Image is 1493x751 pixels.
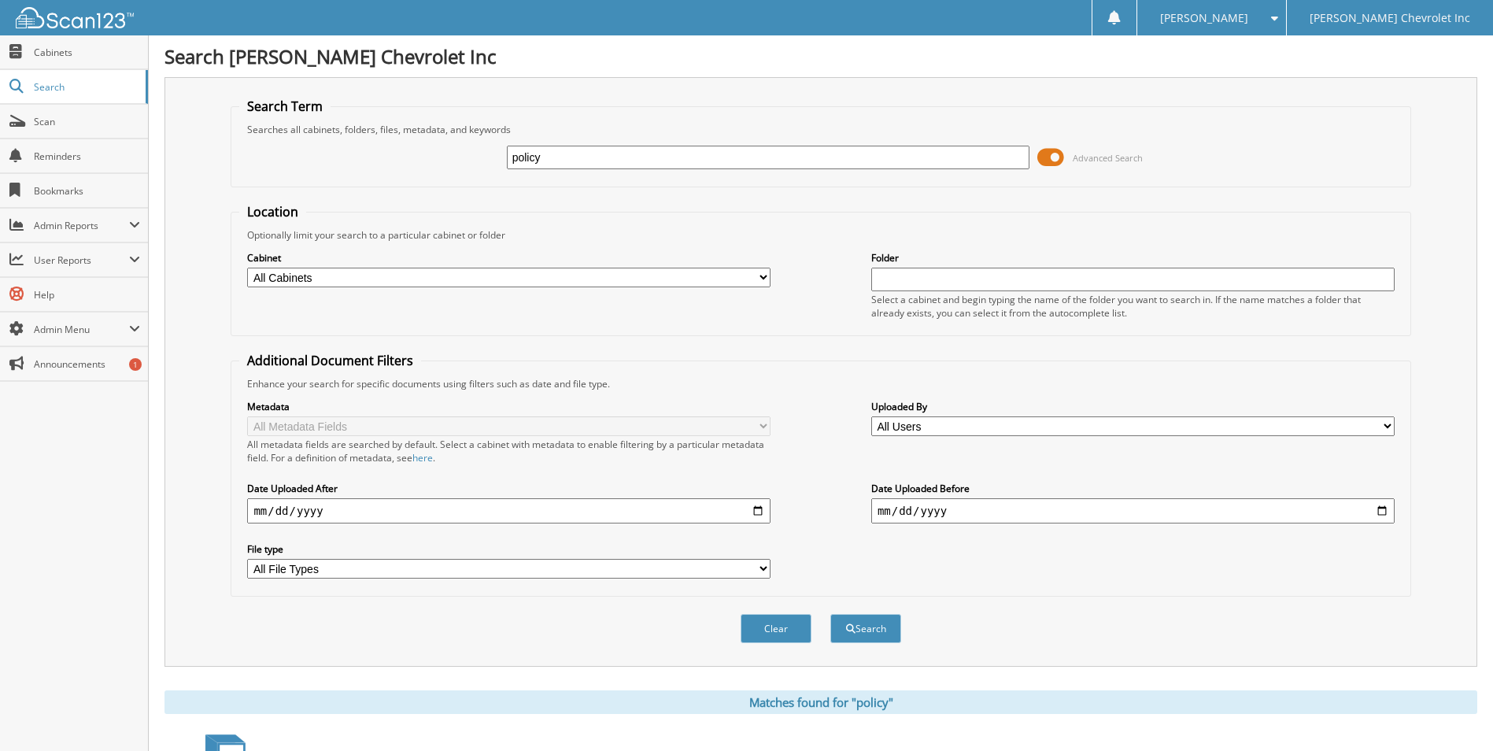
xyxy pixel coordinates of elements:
span: Cabinets [34,46,140,59]
span: Bookmarks [34,184,140,198]
span: [PERSON_NAME] Chevrolet Inc [1310,13,1470,23]
span: Admin Reports [34,219,129,232]
label: Date Uploaded Before [871,482,1395,495]
span: Help [34,288,140,302]
label: Folder [871,251,1395,265]
div: Enhance your search for specific documents using filters such as date and file type. [239,377,1402,390]
div: All metadata fields are searched by default. Select a cabinet with metadata to enable filtering b... [247,438,771,464]
span: Search [34,80,138,94]
span: Announcements [34,357,140,371]
div: Searches all cabinets, folders, files, metadata, and keywords [239,123,1402,136]
span: Scan [34,115,140,128]
span: Admin Menu [34,323,129,336]
div: Select a cabinet and begin typing the name of the folder you want to search in. If the name match... [871,293,1395,320]
label: Metadata [247,400,771,413]
label: Uploaded By [871,400,1395,413]
span: Advanced Search [1073,152,1143,164]
label: Cabinet [247,251,771,265]
input: start [247,498,771,523]
span: User Reports [34,253,129,267]
label: File type [247,542,771,556]
button: Clear [741,614,811,643]
img: scan123-logo-white.svg [16,7,134,28]
div: Matches found for "policy" [164,690,1477,714]
span: Reminders [34,150,140,163]
div: 1 [129,358,142,371]
div: Optionally limit your search to a particular cabinet or folder [239,228,1402,242]
legend: Additional Document Filters [239,352,421,369]
button: Search [830,614,901,643]
legend: Location [239,203,306,220]
h1: Search [PERSON_NAME] Chevrolet Inc [164,43,1477,69]
input: end [871,498,1395,523]
span: [PERSON_NAME] [1160,13,1248,23]
label: Date Uploaded After [247,482,771,495]
legend: Search Term [239,98,331,115]
a: here [412,451,433,464]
